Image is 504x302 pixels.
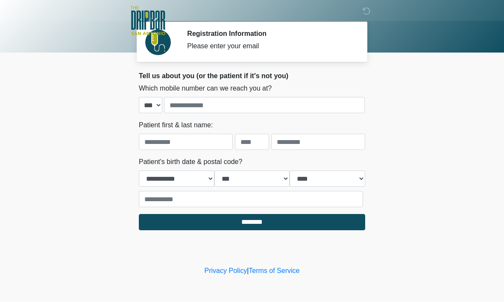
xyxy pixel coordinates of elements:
label: Which mobile number can we reach you at? [139,84,272,94]
a: | [247,267,249,275]
img: The DRIPBaR - San Antonio Fossil Creek Logo [130,6,165,36]
a: Terms of Service [249,267,299,275]
img: Agent Avatar [145,30,171,56]
h2: Tell us about you (or the patient if it's not you) [139,72,365,80]
div: Please enter your email [187,41,352,52]
a: Privacy Policy [205,267,247,275]
label: Patient's birth date & postal code? [139,157,242,167]
label: Patient first & last name: [139,120,213,131]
